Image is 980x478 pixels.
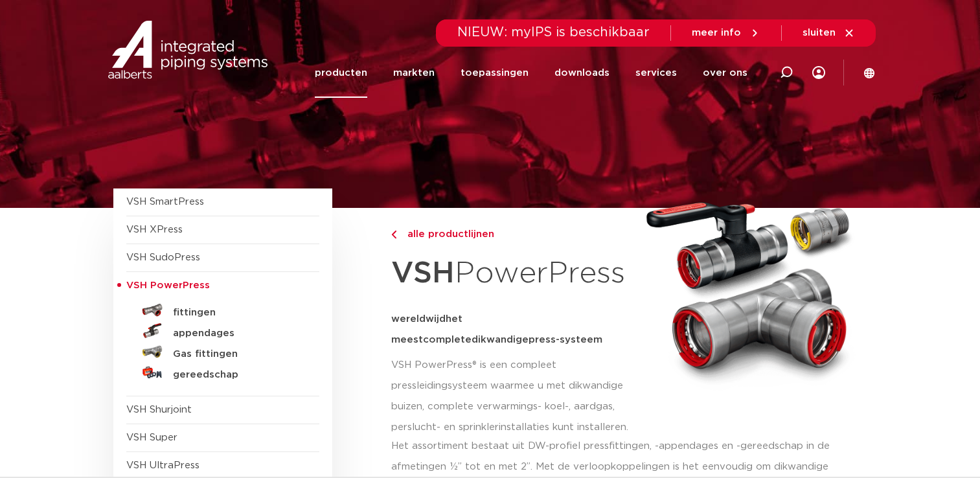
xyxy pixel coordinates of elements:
[173,307,301,319] h5: fittingen
[393,48,435,98] a: markten
[126,405,192,415] a: VSH Shurjoint
[472,335,529,345] span: dikwandige
[554,48,610,98] a: downloads
[692,28,741,38] span: meer info
[126,433,177,442] a: VSH Super
[391,355,634,438] p: VSH PowerPress® is een compleet pressleidingsysteem waarmee u met dikwandige buizen, complete ver...
[126,225,183,234] a: VSH XPress
[391,314,446,324] span: wereldwijd
[803,28,836,38] span: sluiten
[703,48,747,98] a: over ons
[391,314,462,345] span: het meest
[126,253,200,262] a: VSH SudoPress
[803,27,855,39] a: sluiten
[126,321,319,341] a: appendages
[173,348,301,360] h5: Gas fittingen
[126,280,210,290] span: VSH PowerPress
[692,27,760,39] a: meer info
[457,26,650,39] span: NIEUW: myIPS is beschikbaar
[529,335,602,345] span: press-systeem
[126,461,199,470] a: VSH UltraPress
[391,227,634,242] a: alle productlijnen
[635,48,677,98] a: services
[126,362,319,383] a: gereedschap
[126,197,204,207] a: VSH SmartPress
[315,48,747,98] nav: Menu
[173,328,301,339] h5: appendages
[423,335,472,345] span: complete
[126,341,319,362] a: Gas fittingen
[391,249,634,299] h1: PowerPress
[461,48,529,98] a: toepassingen
[173,369,301,381] h5: gereedschap
[126,300,319,321] a: fittingen
[391,231,396,239] img: chevron-right.svg
[400,229,494,239] span: alle productlijnen
[391,258,455,288] strong: VSH
[315,48,367,98] a: producten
